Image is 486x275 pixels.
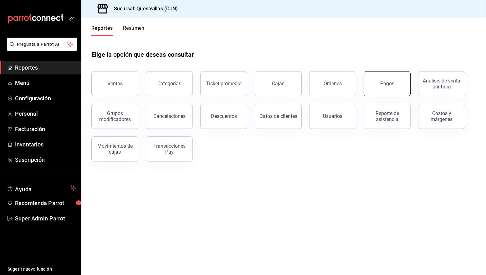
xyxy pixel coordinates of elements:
button: Descuentos [200,104,247,129]
span: Suscripción [15,156,76,164]
button: Costos y márgenes [418,104,465,129]
button: Movimientos de cajas [91,136,138,161]
button: Transacciones Pay [146,136,193,161]
button: Datos de clientes [255,104,302,129]
button: Grupos modificadores [91,104,138,129]
div: Grupos modificadores [95,110,134,122]
span: Inventarios [15,140,76,149]
span: Recomienda Parrot [15,199,76,207]
span: Personal [15,109,76,118]
h1: Elige la opción que deseas consultar [91,50,194,59]
span: Ayuda [15,184,68,192]
div: Costos y márgenes [422,110,461,122]
div: Cajas [272,81,284,87]
div: navigation tabs [91,25,145,36]
span: Menú [15,79,76,87]
div: Categorías [157,81,181,87]
span: Configuración [15,94,76,103]
div: Reporte de asistencia [368,110,407,122]
button: Cancelaciones [146,104,193,129]
button: open_drawer_menu [69,16,74,21]
span: Facturación [15,125,76,133]
div: Transacciones Pay [150,143,189,155]
div: Usuarios [323,113,342,119]
a: Pregunta a Parrot AI [4,45,77,52]
div: Análisis de venta por hora [422,78,461,90]
button: Categorías [146,71,193,96]
div: Ticket promedio [206,81,242,87]
div: Descuentos [211,113,237,119]
div: Ventas [107,81,123,87]
button: Cajas [255,71,302,96]
div: Órdenes [324,81,342,87]
button: Reportes [91,25,113,36]
span: Reportes [15,63,76,72]
button: Reporte de asistencia [364,104,411,129]
button: Análisis de venta por hora [418,71,465,96]
button: Resumen [123,25,145,36]
button: Usuarios [309,104,356,129]
span: Super Admin Parrot [15,214,76,223]
button: Órdenes [309,71,356,96]
button: Pregunta a Parrot AI [7,38,77,51]
h3: Sucursal: Quesavillas (CUN) [109,5,178,13]
button: Ticket promedio [200,71,247,96]
div: Pagos [380,81,394,87]
span: Sugerir nueva función [8,266,76,272]
button: Pagos [364,71,411,96]
span: Pregunta a Parrot AI [17,41,67,48]
div: Cancelaciones [153,113,186,119]
button: Ventas [91,71,138,96]
div: Movimientos de cajas [95,143,134,155]
div: Datos de clientes [259,113,297,119]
